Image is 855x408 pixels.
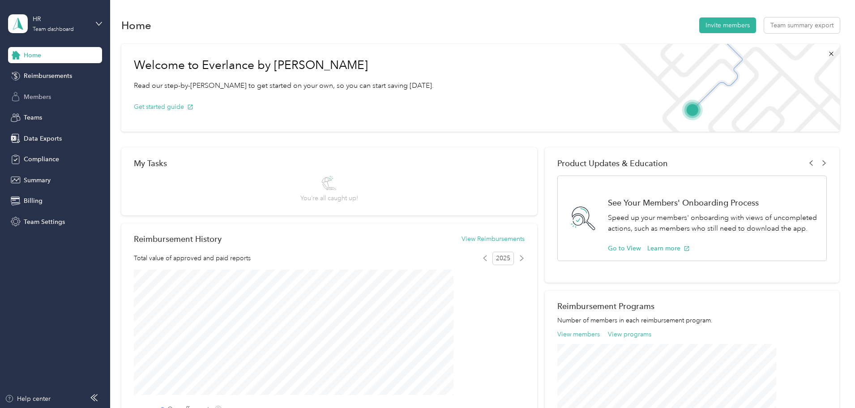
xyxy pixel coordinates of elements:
[24,134,62,143] span: Data Exports
[134,234,222,244] h2: Reimbursement History
[557,301,827,311] h2: Reimbursement Programs
[33,27,74,32] div: Team dashboard
[134,159,525,168] div: My Tasks
[557,316,827,325] p: Number of members in each reimbursement program.
[24,217,65,227] span: Team Settings
[24,113,42,122] span: Teams
[608,330,651,339] button: View programs
[610,44,839,132] img: Welcome to everlance
[24,196,43,206] span: Billing
[608,212,817,234] p: Speed up your members' onboarding with views of uncompleted actions, such as members who still ne...
[134,58,434,73] h1: Welcome to Everlance by [PERSON_NAME]
[462,234,525,244] button: View Reimbursements
[24,51,41,60] span: Home
[121,21,151,30] h1: Home
[24,71,72,81] span: Reimbursements
[492,252,514,265] span: 2025
[24,155,59,164] span: Compliance
[608,198,817,207] h1: See Your Members' Onboarding Process
[608,244,641,253] button: Go to View
[557,159,668,168] span: Product Updates & Education
[699,17,756,33] button: Invite members
[557,330,600,339] button: View members
[33,14,89,24] div: HR
[24,92,51,102] span: Members
[5,394,51,404] button: Help center
[805,358,855,408] iframe: Everlance-gr Chat Button Frame
[134,80,434,91] p: Read our step-by-[PERSON_NAME] to get started on your own, so you can start saving [DATE].
[764,17,840,33] button: Team summary export
[647,244,690,253] button: Learn more
[134,102,193,112] button: Get started guide
[134,253,251,263] span: Total value of approved and paid reports
[24,176,51,185] span: Summary
[300,193,358,203] span: You’re all caught up!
